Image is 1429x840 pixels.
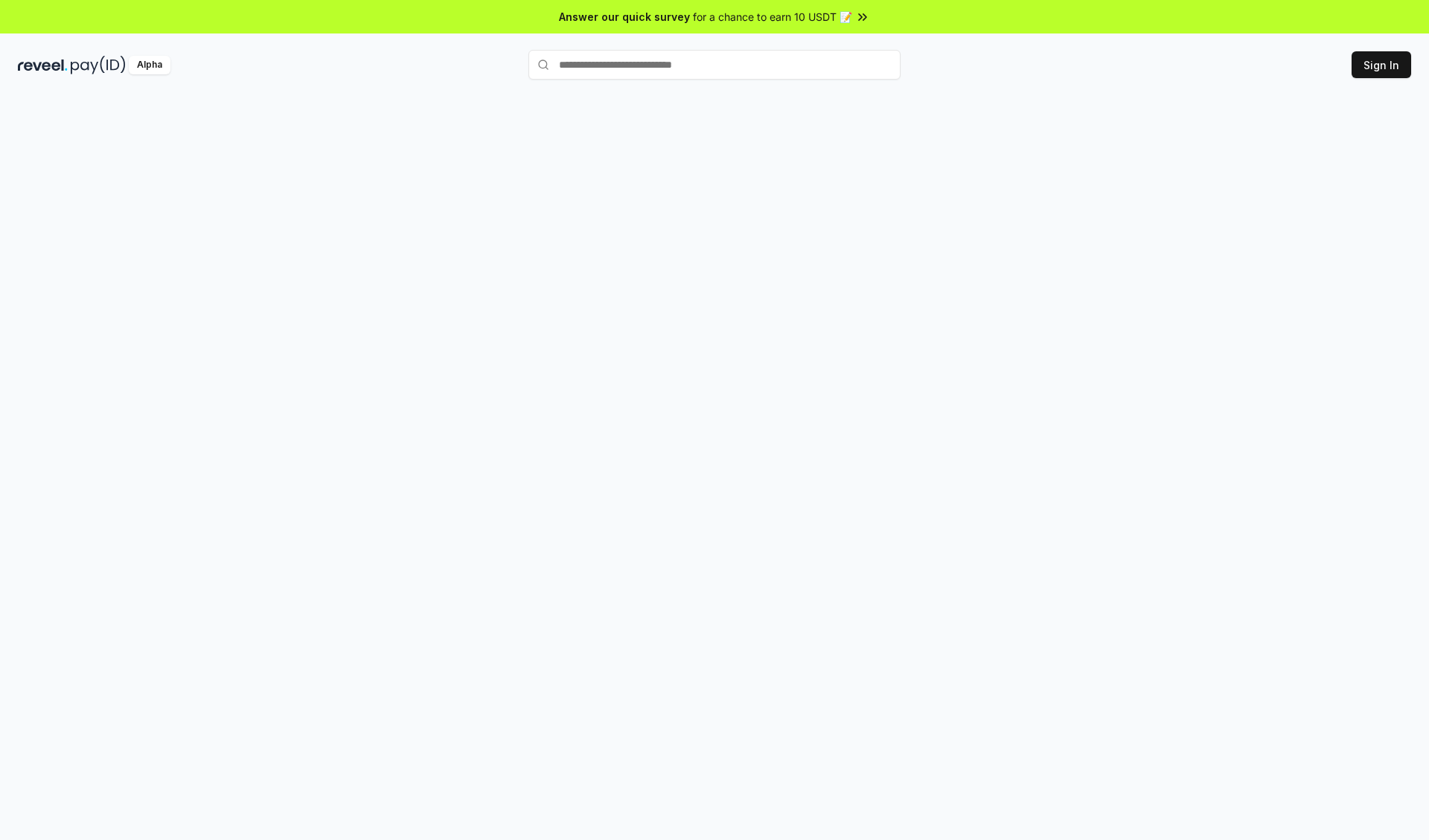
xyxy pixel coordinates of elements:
img: pay_id [71,56,126,74]
div: Alpha [129,56,170,74]
img: reveel_dark [18,56,68,74]
span: for a chance to earn 10 USDT 📝 [693,9,852,25]
span: Answer our quick survey [559,9,690,25]
button: Sign In [1352,51,1411,78]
